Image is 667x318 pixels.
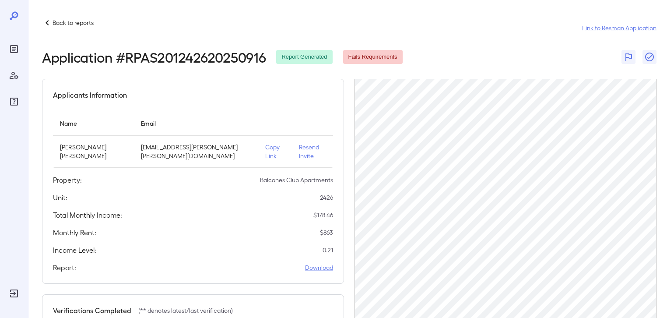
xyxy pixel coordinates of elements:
h5: Unit: [53,192,67,203]
h5: Monthly Rent: [53,227,96,238]
div: FAQ [7,95,21,109]
div: Log Out [7,286,21,300]
p: 2426 [320,193,333,202]
h2: Application # RPAS201242620250916 [42,49,266,65]
h5: Total Monthly Income: [53,210,122,220]
th: Name [53,111,134,136]
p: Balcones Club Apartments [260,176,333,184]
h5: Income Level: [53,245,96,255]
p: [PERSON_NAME] [PERSON_NAME] [60,143,127,160]
div: Reports [7,42,21,56]
p: $ 178.46 [313,211,333,219]
a: Download [305,263,333,272]
span: Report Generated [276,53,332,61]
div: Manage Users [7,68,21,82]
p: (** denotes latest/last verification) [138,306,233,315]
a: Link to Resman Application [582,24,656,32]
h5: Report: [53,262,76,273]
h5: Applicants Information [53,90,127,100]
p: [EMAIL_ADDRESS][PERSON_NAME][PERSON_NAME][DOMAIN_NAME] [141,143,251,160]
p: Copy Link [265,143,285,160]
th: Email [134,111,258,136]
button: Flag Report [621,50,635,64]
table: simple table [53,111,333,168]
p: 0.21 [323,246,333,254]
p: $ 863 [320,228,333,237]
h5: Property: [53,175,82,185]
p: Resend Invite [299,143,326,160]
h5: Verifications Completed [53,305,131,316]
span: Fails Requirements [343,53,403,61]
button: Close Report [642,50,656,64]
p: Back to reports [53,18,94,27]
